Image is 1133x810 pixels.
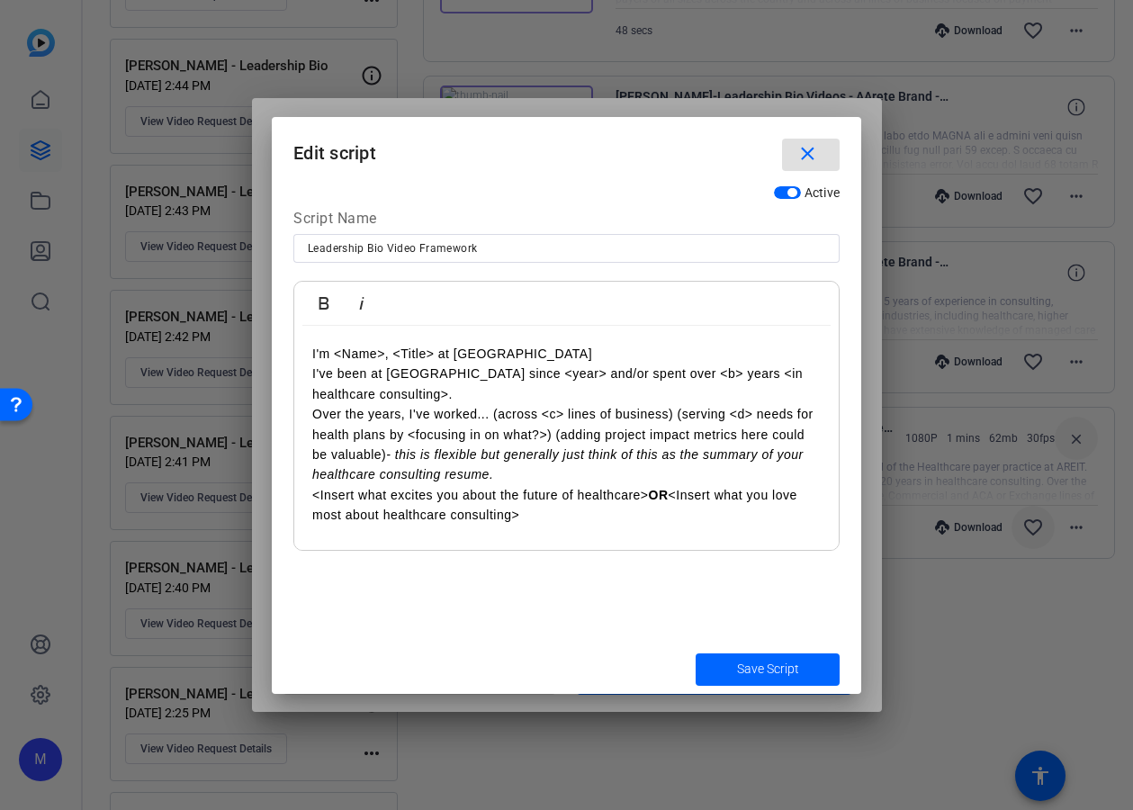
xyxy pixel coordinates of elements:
h1: Edit script [272,117,861,175]
p: <Insert what excites you about the future of healthcare> <Insert what you love most about healthc... [312,485,821,526]
button: Bold (⌘B) [307,285,341,321]
p: I've been at [GEOGRAPHIC_DATA] since <year> and/or spent over <b> years <in healthcare consulting>. [312,364,821,404]
em: - this is flexible but generally just think of this as the summary of your healthcare consulting ... [312,447,804,481]
button: Save Script [696,653,840,686]
mat-icon: close [796,143,819,166]
p: I'm <Name>, <Title> at [GEOGRAPHIC_DATA] [312,344,821,364]
span: Save Script [737,660,799,679]
div: Script Name [293,208,840,235]
input: Enter Script Name [308,238,825,259]
span: Active [805,185,841,200]
strong: OR [649,488,669,502]
p: Over the years, I've worked... (across <c> lines of business) (serving <d> needs for health plans... [312,404,821,485]
button: Italic (⌘I) [345,285,379,321]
